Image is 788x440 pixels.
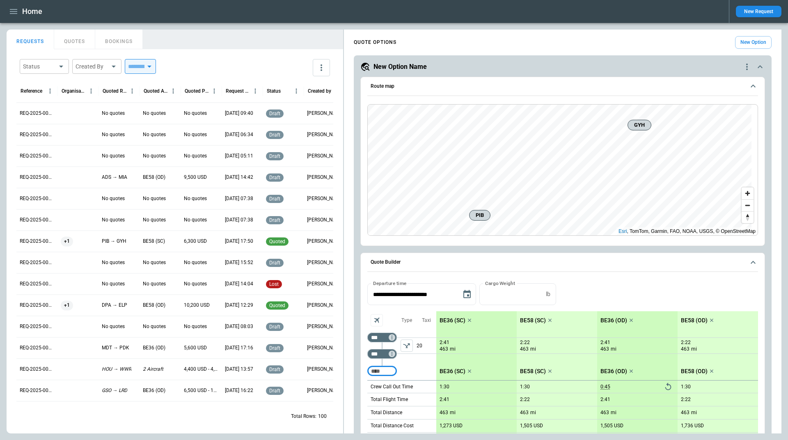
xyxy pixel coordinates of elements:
p: 1:30 [681,384,691,390]
p: HOU → WWR [102,366,131,373]
p: 463 [600,346,609,353]
p: REQ-2025-000264 [20,110,54,117]
div: Created By [76,62,108,71]
p: BE58 (SC) [520,317,546,324]
p: mi [611,409,616,416]
p: No quotes [184,323,207,330]
p: Type [401,317,412,324]
button: Reference column menu [45,86,55,96]
h5: New Option Name [373,62,427,71]
p: BE58 (OD) [681,317,708,324]
p: 463 [440,410,448,416]
p: Allen Maki [307,344,341,351]
p: 463 [600,410,609,416]
button: REQUESTS [7,30,54,49]
h6: Quote Builder [371,260,401,265]
p: 1,505 USD [600,423,623,429]
button: QUOTES [54,30,95,49]
p: mi [691,409,697,416]
label: Departure time [373,280,407,287]
label: Cargo Weight [485,280,515,287]
p: No quotes [102,217,125,223]
p: REQ-2025-000253 [20,344,54,351]
div: Too short [367,366,397,376]
p: No quotes [143,110,166,117]
p: 1:30 [440,384,449,390]
div: quote-option-actions [742,62,752,72]
span: quoted [268,303,287,308]
p: 100 [318,413,327,420]
p: Crew Call Out Time [371,383,413,390]
span: draft [268,388,282,394]
p: lb [546,291,550,298]
p: No quotes [184,131,207,138]
span: PIB [473,211,487,219]
span: draft [268,260,282,266]
button: Created by column menu [332,86,343,96]
p: 08/27/2025 06:34 [225,131,253,138]
button: New Option [735,36,772,49]
button: New Request [736,6,781,17]
p: 0:45 [600,384,610,390]
p: Ben Gundermann [307,259,341,266]
button: more [313,59,330,76]
button: New Option Namequote-option-actions [360,62,765,72]
p: Allen Maki [307,174,341,181]
p: BE58 (OD) [681,368,708,375]
span: lost [268,281,280,287]
div: Request Created At (UTC-05:00) [226,88,250,94]
p: Total Flight Time [371,396,408,403]
p: No quotes [102,131,125,138]
p: BE58 (SC) [520,368,546,375]
p: No quotes [184,259,207,266]
button: Quoted Price column menu [209,86,220,96]
p: 08/13/2025 13:57 [225,366,253,373]
div: Too short [367,333,397,342]
span: draft [268,132,282,138]
p: No quotes [143,153,166,160]
button: Request Created At (UTC-05:00) column menu [250,86,261,96]
span: draft [268,175,282,180]
p: mi [450,346,456,353]
p: George O'Bryan [307,217,341,223]
p: George O'Bryan [307,195,341,202]
p: 08/22/2025 12:29 [225,302,253,309]
div: Route map [367,104,758,236]
p: 08/22/2025 15:52 [225,259,253,266]
p: Ben Gundermann [307,323,341,330]
canvas: Map [368,105,751,236]
p: 08/26/2025 14:42 [225,174,253,181]
p: REQ-2025-000259 [20,217,54,223]
p: BE58 (OD) [143,302,165,309]
p: No quotes [143,323,166,330]
button: Quoted Route column menu [127,86,137,96]
p: PIB → GYH [102,238,126,245]
div: Reference [21,88,42,94]
p: mi [530,409,536,416]
p: 08/22/2025 17:50 [225,238,253,245]
p: GSO → LRD [102,387,127,394]
p: BE36 (SC) [440,368,465,375]
p: 2:41 [600,340,610,346]
h6: Route map [371,84,394,89]
button: Reset [662,381,674,393]
button: Quoted Aircraft column menu [168,86,179,96]
p: 2 Aircraft [143,366,163,373]
p: No quotes [102,195,125,202]
span: draft [268,367,282,372]
div: Status [23,62,56,71]
h4: QUOTE OPTIONS [354,41,396,44]
p: No quotes [143,131,166,138]
p: 08/26/2025 07:38 [225,217,253,223]
p: 20 [417,338,436,353]
p: 10,200 USD [184,302,210,309]
p: mi [691,346,697,353]
p: No quotes [102,110,125,117]
p: No quotes [184,153,207,160]
button: BOOKINGS [95,30,143,49]
p: ADS → MIA [102,174,127,181]
p: Ben Gundermann [307,302,341,309]
button: Reset bearing to north [742,211,754,223]
p: Allen Maki [307,387,341,394]
p: REQ-2025-000251 [20,387,54,394]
